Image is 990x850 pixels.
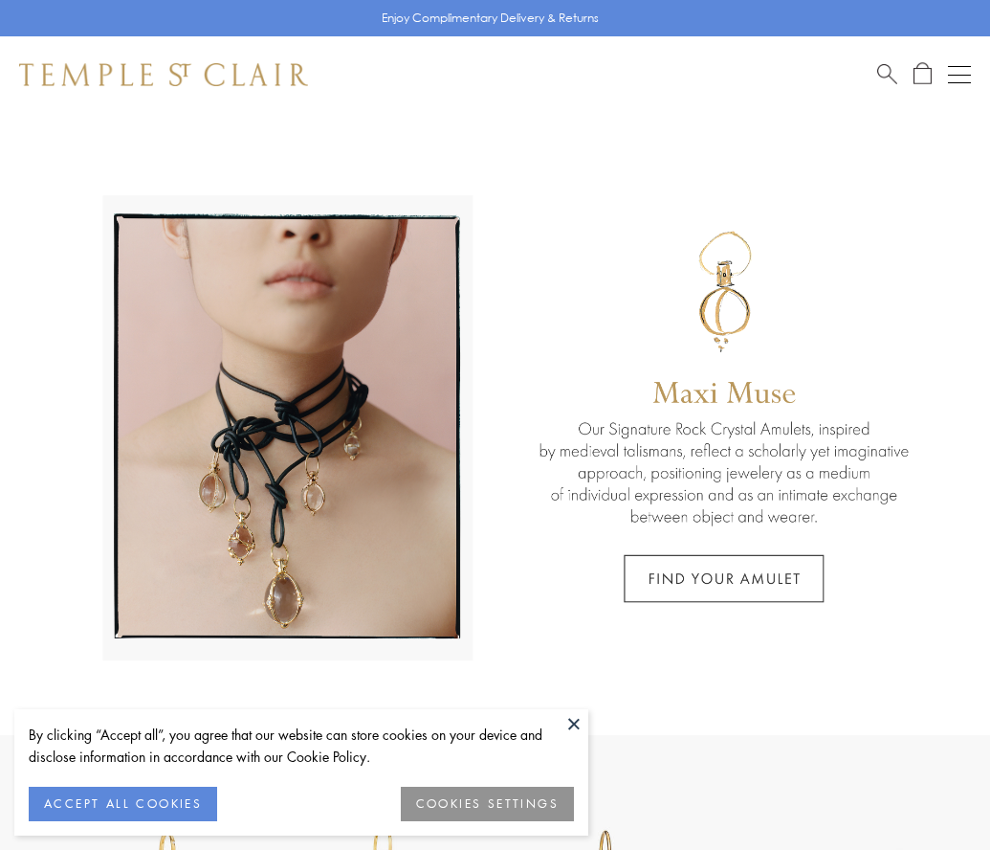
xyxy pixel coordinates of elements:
a: Search [877,62,897,86]
a: Open Shopping Bag [913,62,932,86]
img: Temple St. Clair [19,63,308,86]
p: Enjoy Complimentary Delivery & Returns [382,9,599,28]
button: ACCEPT ALL COOKIES [29,787,217,821]
button: Open navigation [948,63,971,86]
button: COOKIES SETTINGS [401,787,574,821]
div: By clicking “Accept all”, you agree that our website can store cookies on your device and disclos... [29,724,574,768]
